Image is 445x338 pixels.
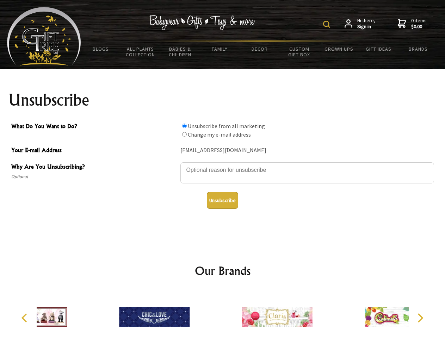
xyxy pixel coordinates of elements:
button: Previous [18,310,33,326]
label: Unsubscribe from all marketing [188,123,265,130]
button: Unsubscribe [207,192,238,209]
span: Optional [11,173,177,181]
a: Babies & Children [160,42,200,62]
span: Hi there, [357,18,375,30]
a: Brands [398,42,438,56]
a: Hi there,Sign in [345,18,375,30]
h2: Our Brands [14,262,431,279]
a: Decor [240,42,279,56]
span: What Do You Want to Do? [11,122,177,132]
strong: Sign in [357,24,375,30]
a: BLOGS [81,42,121,56]
a: Grown Ups [319,42,359,56]
img: Babywear - Gifts - Toys & more [149,15,255,30]
span: Your E-mail Address [11,146,177,156]
textarea: Why Are You Unsubscribing? [180,162,434,183]
input: What Do You Want to Do? [182,124,187,128]
a: All Plants Collection [121,42,161,62]
a: Family [200,42,240,56]
button: Next [412,310,428,326]
a: Gift Ideas [359,42,398,56]
a: Custom Gift Box [279,42,319,62]
img: product search [323,21,330,28]
span: 0 items [411,17,427,30]
h1: Unsubscribe [8,92,437,108]
input: What Do You Want to Do? [182,132,187,137]
span: Why Are You Unsubscribing? [11,162,177,173]
strong: $0.00 [411,24,427,30]
a: 0 items$0.00 [398,18,427,30]
label: Change my e-mail address [188,131,251,138]
img: Babyware - Gifts - Toys and more... [7,7,81,65]
div: [EMAIL_ADDRESS][DOMAIN_NAME] [180,145,434,156]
